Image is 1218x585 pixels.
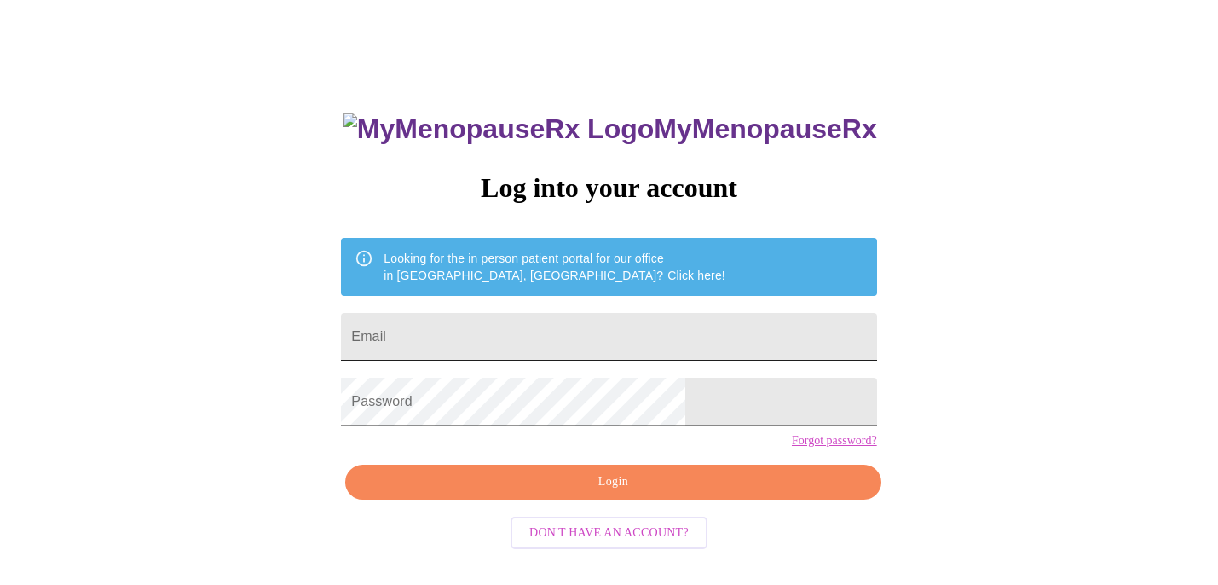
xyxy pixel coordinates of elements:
[511,517,707,550] button: Don't have an account?
[343,113,654,145] img: MyMenopauseRx Logo
[341,172,876,204] h3: Log into your account
[343,113,877,145] h3: MyMenopauseRx
[667,269,725,282] a: Click here!
[365,472,861,493] span: Login
[529,523,689,544] span: Don't have an account?
[506,524,712,539] a: Don't have an account?
[792,434,877,448] a: Forgot password?
[384,243,725,291] div: Looking for the in person patient portal for our office in [GEOGRAPHIC_DATA], [GEOGRAPHIC_DATA]?
[345,465,880,500] button: Login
